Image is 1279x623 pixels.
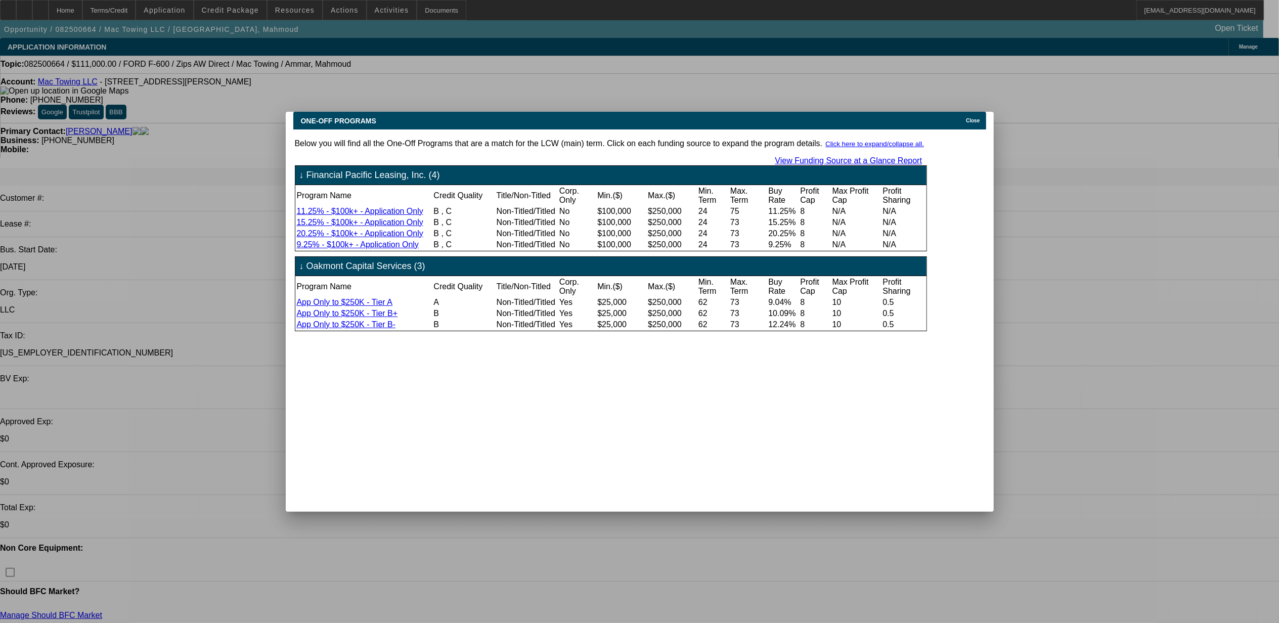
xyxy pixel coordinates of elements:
[559,186,596,205] td: Corp. Only
[597,297,646,307] td: $25,000
[832,240,881,250] td: N/A
[882,186,925,205] td: Profit Sharing
[832,308,881,319] td: 10
[496,320,558,330] td: Non-Titled/Titled
[299,170,304,181] span: ↓
[647,297,697,307] td: $250,000
[832,186,881,205] td: Max Profit Cap
[496,308,558,319] td: Non-Titled/Titled
[297,320,396,329] a: App Only to $250K - Tier B-
[296,277,432,296] td: Program Name
[306,170,440,181] span: Financial Pacific Leasing, Inc. (4)
[442,240,444,249] span: ,
[559,206,596,216] td: No
[496,206,558,216] td: Non-Titled/Titled
[433,309,439,318] span: B
[559,277,596,296] td: Corp. Only
[822,140,927,148] button: Click here to expand/collapse all.
[597,206,646,216] td: $100,000
[800,277,831,296] td: Profit Cap
[775,156,922,165] a: View Funding Source at a Glance Report
[768,229,799,239] td: 20.25%
[800,240,831,250] td: 8
[768,240,799,250] td: 9.25%
[647,217,697,228] td: $250,000
[446,229,452,238] span: C
[433,207,439,215] span: B
[768,206,799,216] td: 11.25%
[446,240,452,249] span: C
[768,186,799,205] td: Buy Rate
[433,229,439,238] span: B
[647,277,697,296] td: Max.($)
[698,308,729,319] td: 62
[597,240,646,250] td: $100,000
[768,297,799,307] td: 9.04%
[730,240,767,250] td: 73
[882,206,925,216] td: N/A
[882,297,925,307] td: 0.5
[597,277,646,296] td: Min.($)
[882,217,925,228] td: N/A
[496,297,558,307] td: Non-Titled/Titled
[966,118,980,123] span: Close
[832,297,881,307] td: 10
[496,240,558,250] td: Non-Titled/Titled
[882,320,925,330] td: 0.5
[297,298,392,306] a: App Only to $250K - Tier A
[730,320,767,330] td: 73
[698,229,729,239] td: 24
[296,186,432,205] td: Program Name
[433,277,495,296] td: Credit Quality
[832,229,881,239] td: N/A
[800,229,831,239] td: 8
[433,298,439,306] span: A
[597,217,646,228] td: $100,000
[832,320,881,330] td: 10
[882,240,925,250] td: N/A
[297,218,423,227] a: 15.25% - $100k+ - Application Only
[768,308,799,319] td: 10.09%
[800,320,831,330] td: 8
[496,229,558,239] td: Non-Titled/Titled
[297,309,398,318] a: App Only to $250K - Tier B+
[297,229,423,238] a: 20.25% - $100k+ - Application Only
[800,297,831,307] td: 8
[730,297,767,307] td: 73
[832,277,881,296] td: Max Profit Cap
[559,217,596,228] td: No
[698,206,729,216] td: 24
[768,217,799,228] td: 15.25%
[433,240,439,249] span: B
[832,217,881,228] td: N/A
[730,206,767,216] td: 75
[698,297,729,307] td: 62
[299,261,304,272] span: ↓
[297,240,419,249] a: 9.25% - $100k+ - Application Only
[433,320,439,329] span: B
[882,308,925,319] td: 0.5
[647,320,697,330] td: $250,000
[882,229,925,239] td: N/A
[800,308,831,319] td: 8
[647,206,697,216] td: $250,000
[768,277,799,296] td: Buy Rate
[496,277,558,296] td: Title/Non-Titled
[559,240,596,250] td: No
[730,217,767,228] td: 73
[800,186,831,205] td: Profit Cap
[882,277,925,296] td: Profit Sharing
[597,229,646,239] td: $100,000
[295,139,928,148] p: Below you will find all the One-Off Programs that are a match for the LCW (main) term. Click on e...
[597,186,646,205] td: Min.($)
[647,186,697,205] td: Max.($)
[730,186,767,205] td: Max. Term
[496,217,558,228] td: Non-Titled/Titled
[647,240,697,250] td: $250,000
[446,207,452,215] span: C
[446,218,452,227] span: C
[442,207,444,215] span: ,
[559,320,596,330] td: Yes
[433,186,495,205] td: Credit Quality
[597,308,646,319] td: $25,000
